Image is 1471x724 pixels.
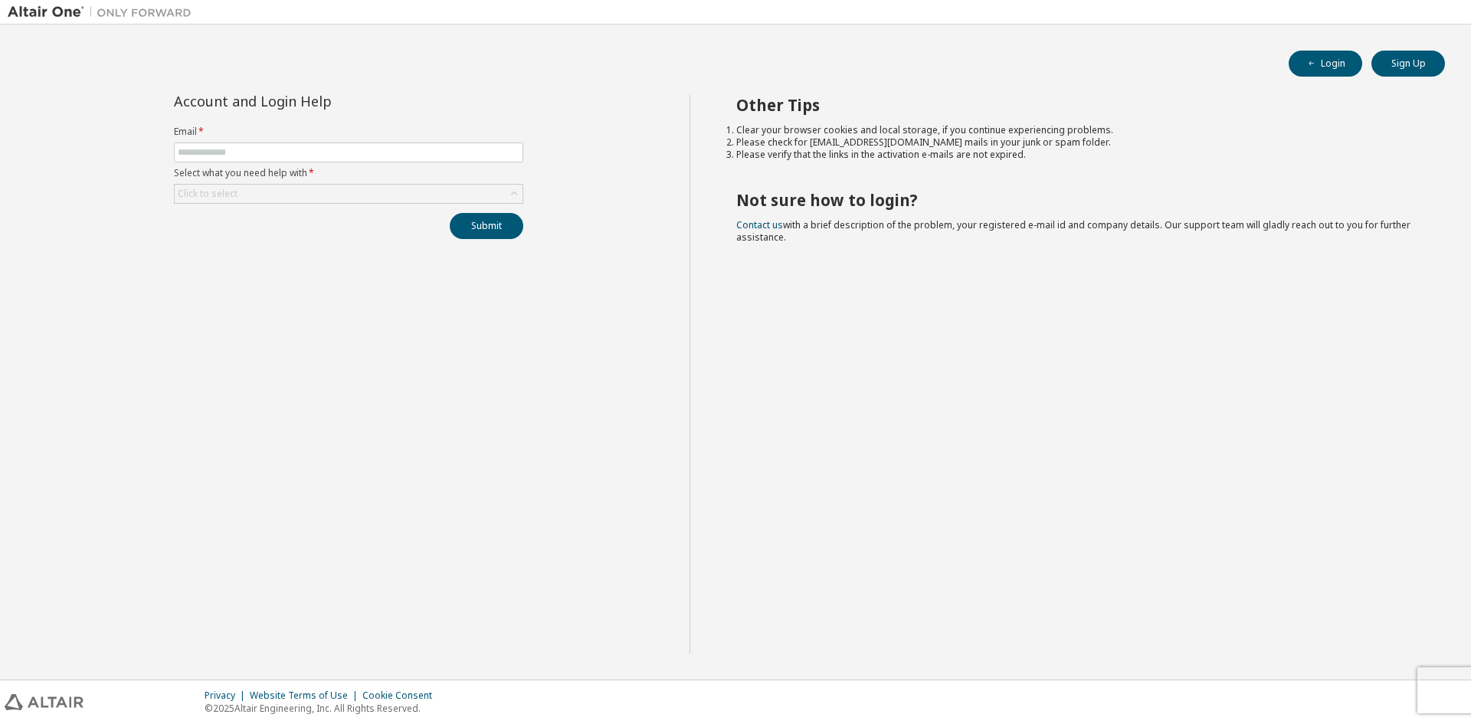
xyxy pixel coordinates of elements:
img: Altair One [8,5,199,20]
label: Email [174,126,523,138]
div: Privacy [205,690,250,702]
a: Contact us [736,218,783,231]
h2: Other Tips [736,95,1418,115]
div: Click to select [175,185,523,203]
div: Click to select [178,188,238,200]
div: Website Terms of Use [250,690,362,702]
button: Submit [450,213,523,239]
div: Account and Login Help [174,95,454,107]
li: Please verify that the links in the activation e-mails are not expired. [736,149,1418,161]
div: Cookie Consent [362,690,441,702]
span: with a brief description of the problem, your registered e-mail id and company details. Our suppo... [736,218,1410,244]
li: Please check for [EMAIL_ADDRESS][DOMAIN_NAME] mails in your junk or spam folder. [736,136,1418,149]
p: © 2025 Altair Engineering, Inc. All Rights Reserved. [205,702,441,715]
button: Sign Up [1371,51,1445,77]
img: altair_logo.svg [5,694,84,710]
button: Login [1289,51,1362,77]
li: Clear your browser cookies and local storage, if you continue experiencing problems. [736,124,1418,136]
label: Select what you need help with [174,167,523,179]
h2: Not sure how to login? [736,190,1418,210]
